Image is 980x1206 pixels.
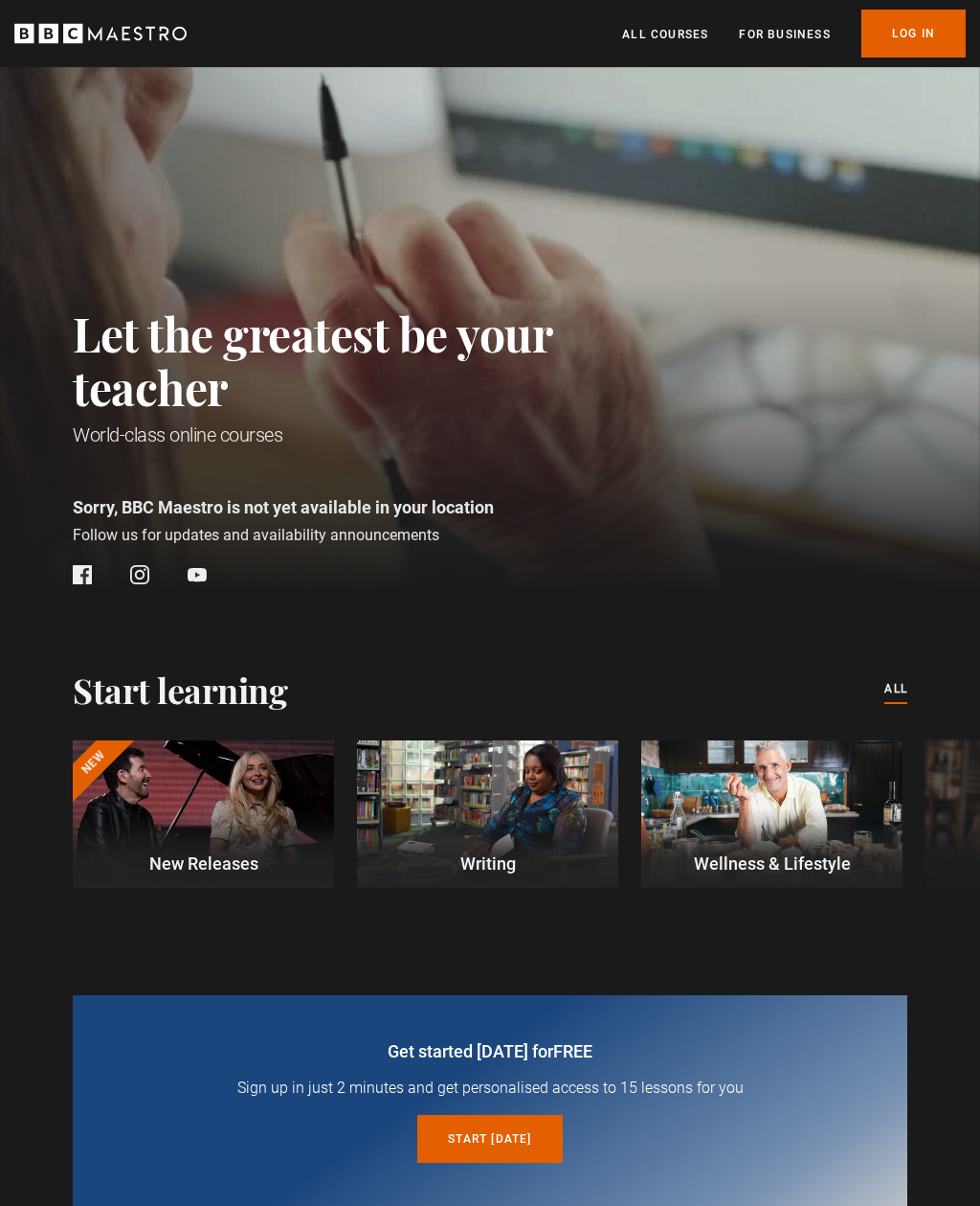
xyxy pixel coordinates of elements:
[357,740,618,888] a: Writing
[739,25,830,44] a: For business
[73,421,637,448] h1: World-class online courses
[861,10,966,57] a: Log In
[73,524,637,547] p: Follow us for updates and availability announcements
[73,851,334,876] p: New Releases
[622,25,708,44] a: All Courses
[622,10,966,57] nav: Primary
[119,1041,861,1061] h2: Get started [DATE] for
[357,851,618,876] p: Writing
[553,1041,592,1061] span: free
[73,494,637,520] p: Sorry, BBC Maestro is not yet available in your location
[417,1115,562,1163] a: Start [DATE]
[14,19,187,48] svg: BBC Maestro
[73,670,287,710] h2: Start learning
[73,307,637,414] h2: Let the greatest be your teacher
[119,1077,861,1100] p: Sign up in just 2 minutes and get personalised access to 15 lessons for you
[641,851,902,876] p: Wellness & Lifestyle
[884,679,907,700] a: All
[73,740,334,888] a: New New Releases
[641,740,902,888] a: Wellness & Lifestyle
